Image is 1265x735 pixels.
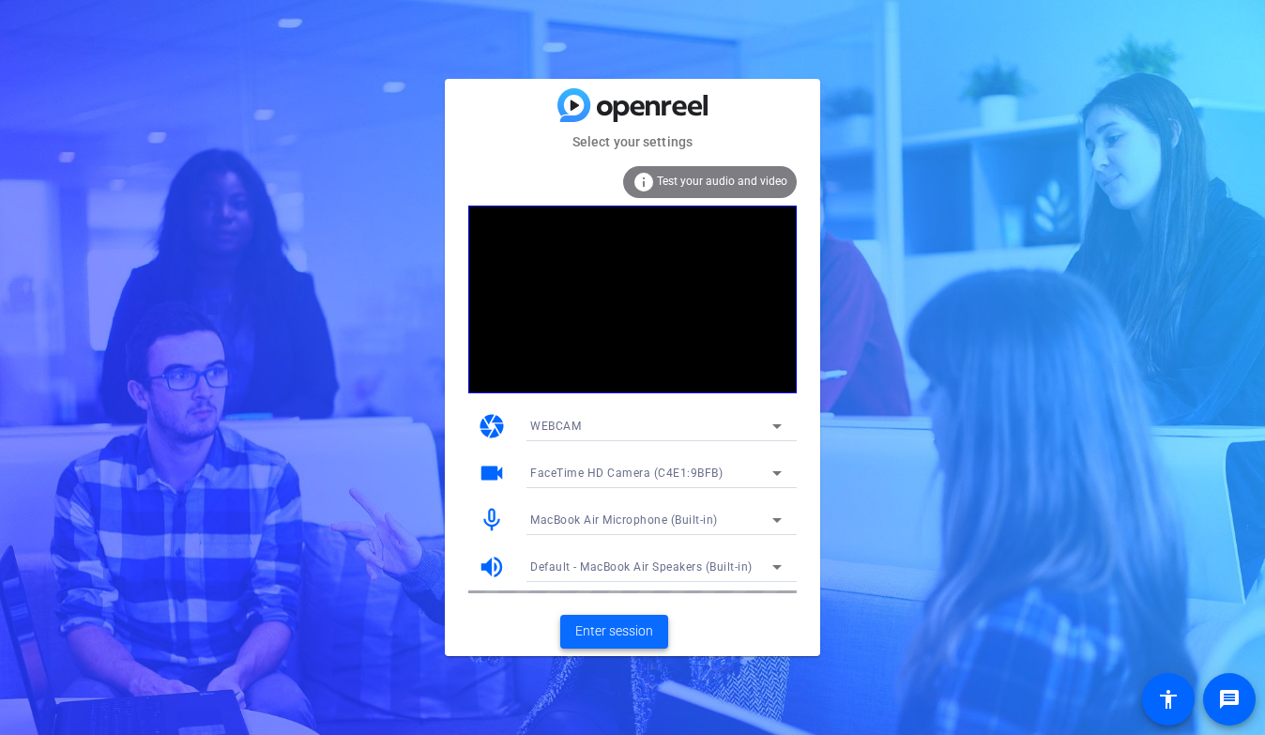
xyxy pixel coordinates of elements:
[530,560,753,574] span: Default - MacBook Air Speakers (Built-in)
[478,506,506,534] mat-icon: mic_none
[445,131,820,152] mat-card-subtitle: Select your settings
[530,513,718,527] span: MacBook Air Microphone (Built-in)
[557,88,708,121] img: blue-gradient.svg
[530,467,723,480] span: FaceTime HD Camera (C4E1:9BFB)
[478,412,506,440] mat-icon: camera
[657,175,787,188] span: Test your audio and video
[575,621,653,641] span: Enter session
[1157,688,1180,711] mat-icon: accessibility
[632,171,655,193] mat-icon: info
[478,553,506,581] mat-icon: volume_up
[560,615,668,649] button: Enter session
[478,459,506,487] mat-icon: videocam
[1218,688,1241,711] mat-icon: message
[530,420,581,433] span: WEBCAM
